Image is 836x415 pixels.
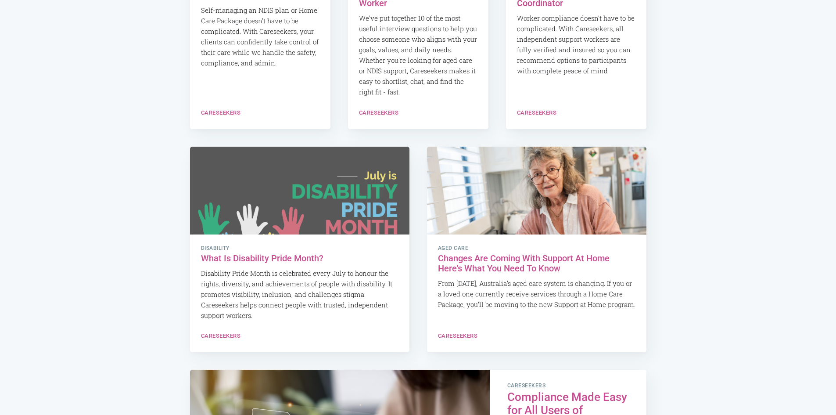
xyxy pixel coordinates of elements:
[517,109,557,116] a: Careseekers
[438,253,635,274] h2: Changes Are Coming With Support At Home Here's What You Need To Know
[201,332,241,339] a: Careseekers
[359,13,477,97] p: We’ve put together 10 of the most useful interview questions to help you choose someone who align...
[201,245,398,252] span: Disability
[201,253,398,263] h2: What Is Disability Pride Month?
[359,109,399,116] a: Careseekers
[438,245,635,252] span: Aged Care
[427,235,646,319] a: Aged Care Changes Are Coming With Support At Home Here's What You Need To Know From [DATE], Austr...
[517,13,635,76] p: Worker compliance doesn’t have to be complicated. With Careseekers, all independent support worke...
[507,383,629,389] span: careseekers
[438,332,478,339] a: Careseekers
[201,109,241,116] a: Careseekers
[438,278,635,310] p: From [DATE], Australia’s aged care system is changing. If you or a loved one currently receive se...
[201,5,319,68] p: Self-managing an NDIS plan or Home Care Package doesn’t have to be complicated. With Careseekers,...
[201,268,398,321] p: Disability Pride Month is celebrated every July to honour the rights, diversity, and achievements...
[190,235,409,330] a: Disability What Is Disability Pride Month? Disability Pride Month is celebrated every July to hon...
